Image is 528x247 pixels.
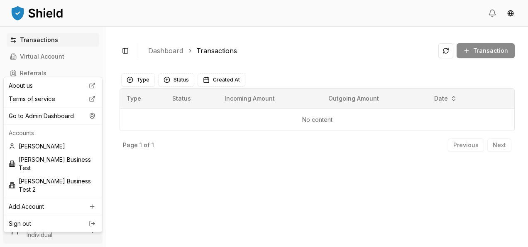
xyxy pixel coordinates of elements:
div: [PERSON_NAME] Business Test [5,153,100,175]
a: About us [5,79,100,92]
div: [PERSON_NAME] Business Test 2 [5,175,100,196]
a: Add Account [5,200,100,213]
div: Go to Admin Dashboard [5,109,100,123]
a: Terms of service [5,92,100,106]
div: [PERSON_NAME] [5,140,100,153]
p: Accounts [9,129,97,137]
a: Sign out [9,220,97,228]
